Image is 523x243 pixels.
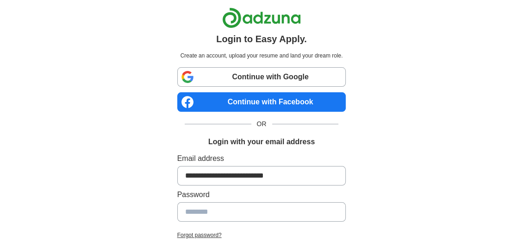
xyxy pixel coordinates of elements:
h1: Login with your email address [208,136,315,147]
p: Create an account, upload your resume and land your dream role. [179,51,344,60]
label: Password [177,189,346,200]
h1: Login to Easy Apply. [216,32,307,46]
label: Email address [177,153,346,164]
a: Continue with Google [177,67,346,87]
a: Forgot password? [177,231,346,239]
img: Adzuna logo [222,7,301,28]
a: Continue with Facebook [177,92,346,112]
span: OR [251,119,272,129]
